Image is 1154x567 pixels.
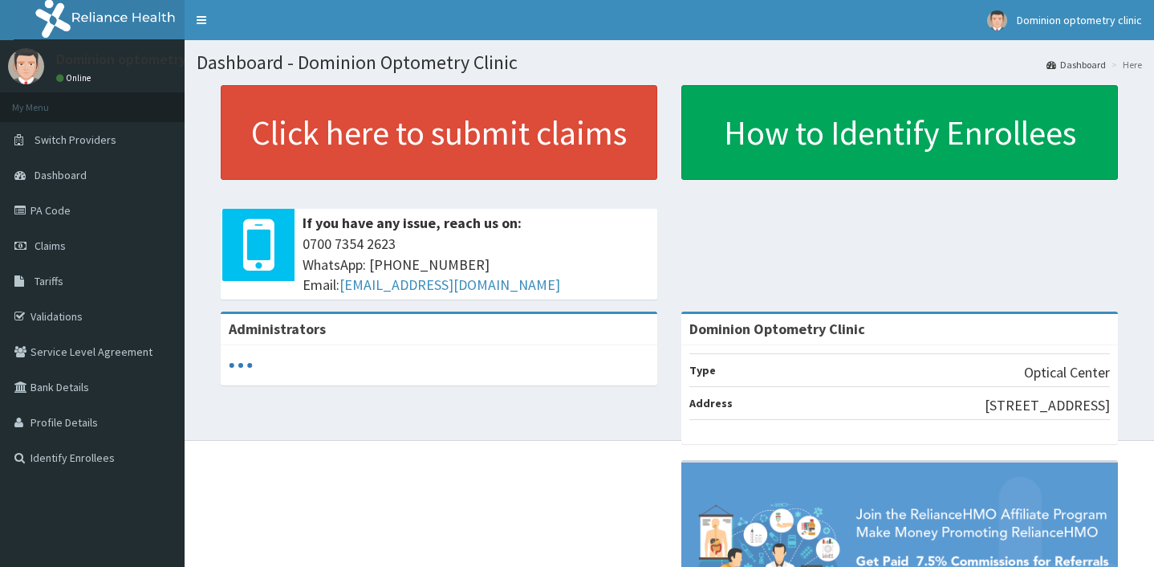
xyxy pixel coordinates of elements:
li: Here [1107,58,1142,71]
a: Online [56,72,95,84]
span: Claims [35,239,66,253]
a: How to Identify Enrollees [681,85,1118,180]
a: Click here to submit claims [221,85,657,180]
strong: Dominion Optometry Clinic [689,320,865,338]
img: User Image [8,48,44,84]
h1: Dashboard - Dominion Optometry Clinic [197,52,1142,73]
span: Tariffs [35,274,63,288]
b: Administrators [229,320,326,338]
b: If you have any issue, reach us on: [303,214,522,232]
span: Dominion optometry clinic [1017,13,1142,27]
p: Dominion optometry clinic [56,52,222,67]
b: Address [689,396,733,410]
a: Dashboard [1046,58,1106,71]
p: [STREET_ADDRESS] [985,395,1110,416]
svg: audio-loading [229,353,253,377]
span: Switch Providers [35,133,116,147]
b: Type [689,363,716,377]
a: [EMAIL_ADDRESS][DOMAIN_NAME] [339,275,560,294]
span: 0700 7354 2623 WhatsApp: [PHONE_NUMBER] Email: [303,234,649,296]
img: User Image [987,10,1007,31]
span: Dashboard [35,168,87,182]
p: Optical Center [1024,362,1110,383]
